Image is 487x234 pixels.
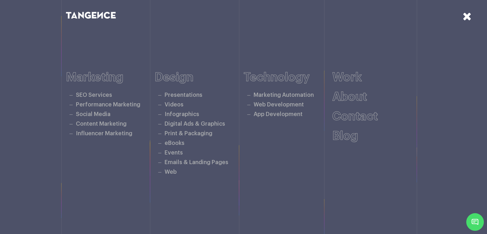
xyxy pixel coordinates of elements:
a: Content Marketing [76,121,126,127]
a: Marketing Automation [254,92,314,98]
h6: Design [155,71,244,84]
a: Performance Marketing [76,102,140,107]
a: Videos [165,102,183,107]
h6: Marketing [66,71,155,84]
a: Contact [332,111,378,122]
a: Infographics [165,112,199,117]
h6: Technology [244,71,333,84]
a: Web [165,169,177,175]
a: Social Media [76,112,110,117]
a: About [332,91,367,103]
a: Work [332,71,362,83]
span: Chat Widget [466,213,484,231]
a: Digital Ads & Graphics [165,121,225,127]
a: Influencer Marketing [76,131,132,136]
a: Emails & Landing Pages [165,160,228,165]
a: Events [165,150,183,155]
a: Blog [332,130,358,142]
a: Presentations [165,92,202,98]
a: SEO Services [76,92,112,98]
a: Print & Packaging [165,131,212,136]
a: eBooks [165,140,184,146]
a: Web Development [254,102,304,107]
a: App Development [254,112,303,117]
